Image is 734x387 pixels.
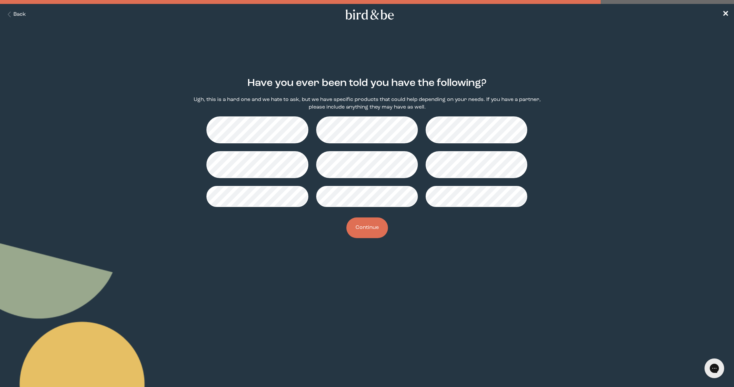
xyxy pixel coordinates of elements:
[247,76,487,91] h2: Have you ever been told you have the following?
[346,217,388,238] button: Continue
[722,10,729,18] span: ✕
[189,96,545,111] p: Ugh, this is a hard one and we hate to ask, but we have specific products that could help dependi...
[722,9,729,20] a: ✕
[5,11,26,18] button: Back Button
[701,356,727,380] iframe: Gorgias live chat messenger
